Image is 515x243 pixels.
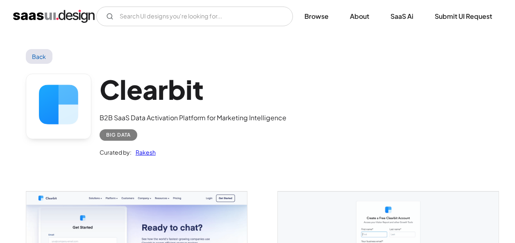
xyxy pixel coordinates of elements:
[132,147,156,157] a: Rakesh
[381,7,423,25] a: SaaS Ai
[425,7,502,25] a: Submit UI Request
[13,10,95,23] a: home
[96,7,293,26] input: Search UI designs you're looking for...
[26,49,52,64] a: Back
[96,7,293,26] form: Email Form
[340,7,379,25] a: About
[100,147,132,157] div: Curated by:
[106,130,131,140] div: Big Data
[100,74,286,105] h1: Clearbit
[295,7,338,25] a: Browse
[100,113,286,123] div: B2B SaaS Data Activation Platform for Marketing Intelligence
